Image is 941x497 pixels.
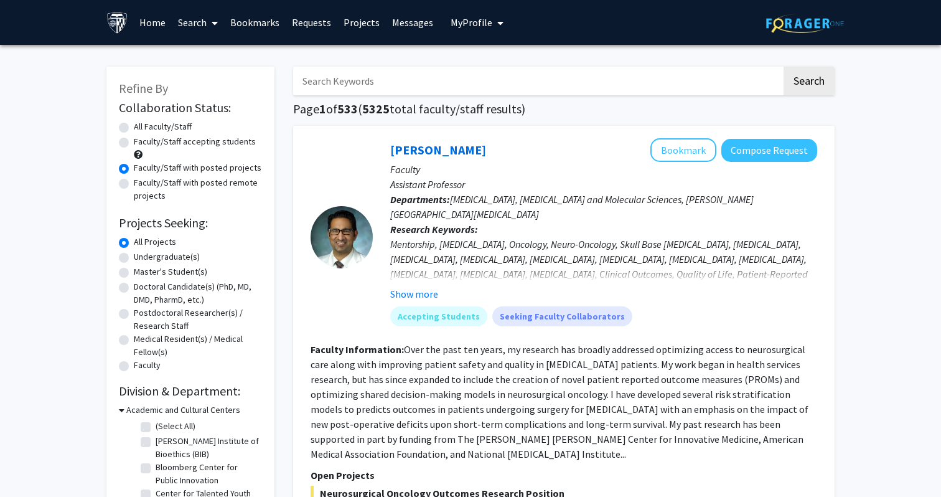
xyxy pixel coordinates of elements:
span: Refine By [119,80,168,96]
button: Add Raj Mukherjee to Bookmarks [650,138,716,162]
fg-read-more: Over the past ten years, my research has broadly addressed optimizing access to neurosurgical car... [311,343,808,460]
mat-chip: Accepting Students [390,306,487,326]
label: Faculty [134,359,161,372]
img: Johns Hopkins University Logo [106,12,128,34]
b: Research Keywords: [390,223,478,235]
span: [MEDICAL_DATA], [MEDICAL_DATA] and Molecular Sciences, [PERSON_NAME][GEOGRAPHIC_DATA][MEDICAL_DATA] [390,193,754,220]
label: Master's Student(s) [134,265,207,278]
mat-chip: Seeking Faculty Collaborators [492,306,632,326]
label: Postdoctoral Researcher(s) / Research Staff [134,306,262,333]
p: Assistant Professor [390,177,817,192]
div: Mentorship, [MEDICAL_DATA], Oncology, Neuro-Oncology, Skull Base [MEDICAL_DATA], [MEDICAL_DATA], ... [390,237,817,326]
label: Faculty/Staff with posted projects [134,161,261,174]
a: Home [133,1,172,44]
h3: Academic and Cultural Centers [126,404,240,417]
img: ForagerOne Logo [766,14,844,33]
a: Requests [286,1,337,44]
label: All Faculty/Staff [134,120,192,133]
label: [PERSON_NAME] Institute of Bioethics (BIB) [156,435,259,461]
h2: Projects Seeking: [119,215,262,230]
input: Search Keywords [293,67,782,95]
h2: Collaboration Status: [119,100,262,115]
span: 5325 [362,101,390,116]
button: Compose Request to Raj Mukherjee [721,139,817,162]
span: 533 [337,101,358,116]
label: (Select All) [156,420,195,433]
label: Doctoral Candidate(s) (PhD, MD, DMD, PharmD, etc.) [134,280,262,306]
label: Faculty/Staff with posted remote projects [134,176,262,202]
a: Bookmarks [224,1,286,44]
a: Projects [337,1,386,44]
button: Show more [390,286,438,301]
h2: Division & Department: [119,384,262,399]
span: My Profile [451,16,492,29]
span: 1 [319,101,326,116]
h1: Page of ( total faculty/staff results) [293,102,835,116]
label: Faculty/Staff accepting students [134,135,256,148]
label: Undergraduate(s) [134,250,200,263]
p: Open Projects [311,468,817,483]
button: Search [784,67,835,95]
a: Messages [386,1,439,44]
b: Departments: [390,193,450,206]
label: All Projects [134,235,176,249]
a: Search [172,1,224,44]
a: [PERSON_NAME] [390,142,486,158]
b: Faculty Information: [311,343,404,356]
label: Medical Resident(s) / Medical Fellow(s) [134,333,262,359]
p: Faculty [390,162,817,177]
iframe: Chat [9,441,53,488]
label: Bloomberg Center for Public Innovation [156,461,259,487]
